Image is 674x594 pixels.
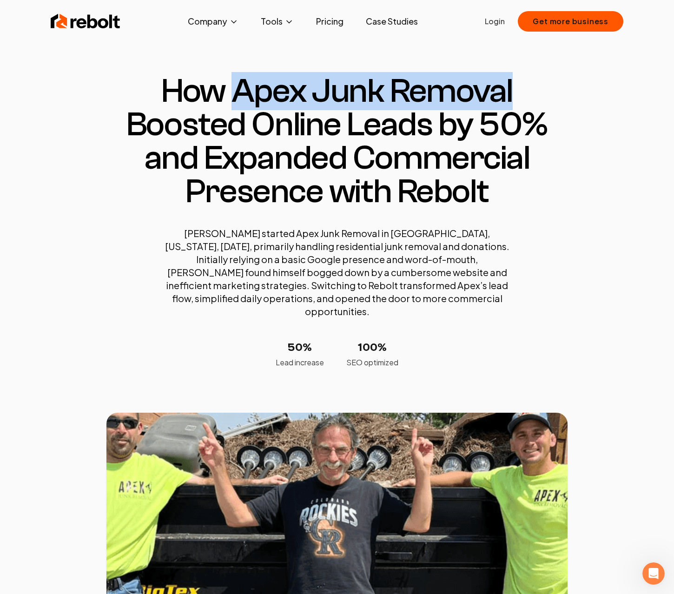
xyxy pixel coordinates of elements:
a: Login [485,16,505,27]
p: Lead increase [276,357,324,368]
button: Company [180,12,246,31]
iframe: Intercom live chat [642,562,665,585]
p: [PERSON_NAME] started Apex Junk Removal in [GEOGRAPHIC_DATA], [US_STATE], [DATE], primarily handl... [160,227,514,318]
p: SEO optimized [346,357,398,368]
button: Get more business [518,11,623,32]
button: Tools [253,12,301,31]
p: 100% [346,340,398,355]
h1: How Apex Junk Removal Boosted Online Leads by 50% and Expanded Commercial Presence with Rebolt [106,74,568,208]
img: Rebolt Logo [51,12,120,31]
a: Pricing [309,12,351,31]
p: 50% [276,340,324,355]
a: Case Studies [358,12,425,31]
